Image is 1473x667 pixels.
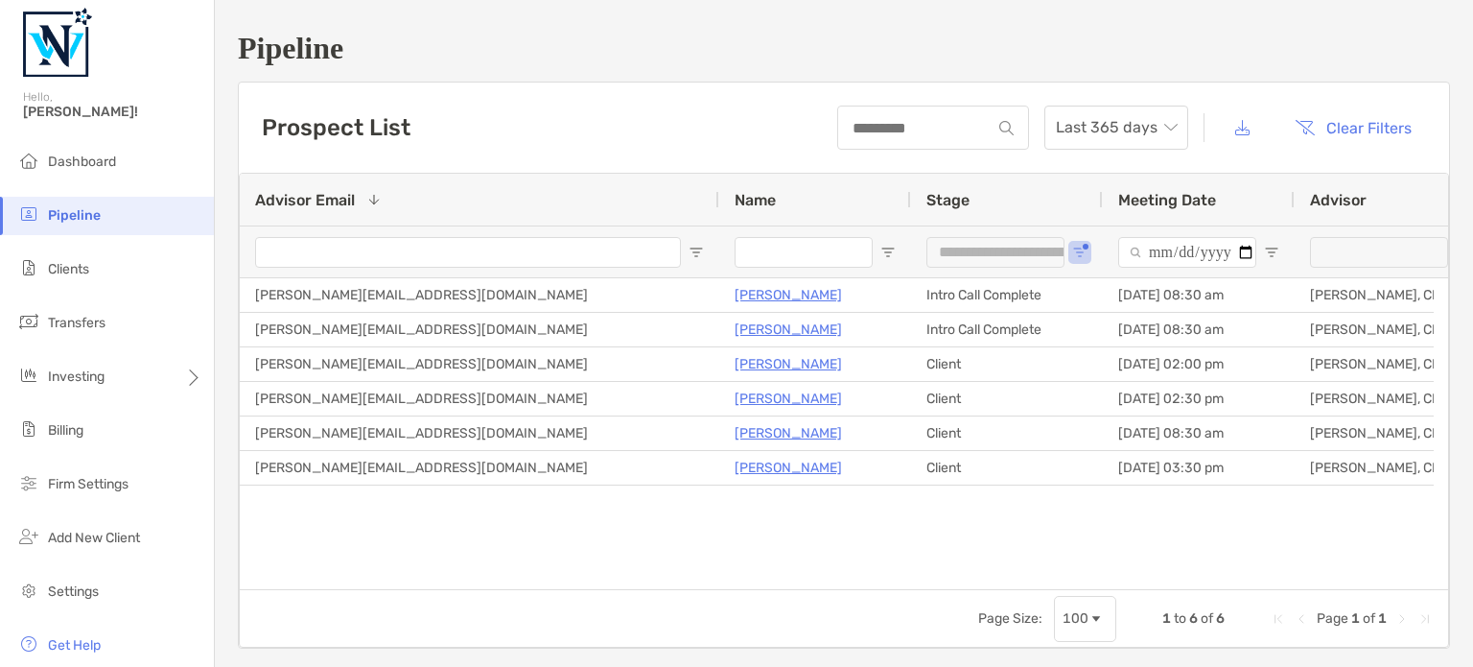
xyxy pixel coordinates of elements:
div: Client [911,347,1103,381]
span: [PERSON_NAME]! [23,104,202,120]
span: Advisor [1310,191,1367,209]
div: [PERSON_NAME][EMAIL_ADDRESS][DOMAIN_NAME] [240,417,719,450]
button: Open Filter Menu [1072,245,1087,260]
div: [DATE] 03:30 pm [1103,451,1295,485]
span: Clients [48,261,89,277]
img: clients icon [17,256,40,279]
a: [PERSON_NAME] [735,387,842,411]
div: Client [911,417,1103,450]
div: 100 [1063,610,1088,627]
span: Page [1317,610,1348,627]
span: Advisor Email [255,191,355,209]
span: Stage [926,191,970,209]
div: Last Page [1417,611,1433,627]
div: [PERSON_NAME][EMAIL_ADDRESS][DOMAIN_NAME] [240,451,719,485]
span: to [1174,610,1186,627]
div: First Page [1271,611,1286,627]
input: Name Filter Input [735,237,873,268]
span: Get Help [48,637,101,654]
button: Open Filter Menu [689,245,704,260]
div: [PERSON_NAME][EMAIL_ADDRESS][DOMAIN_NAME] [240,347,719,381]
img: investing icon [17,364,40,387]
span: 1 [1351,610,1360,627]
h3: Prospect List [262,114,410,141]
button: Open Filter Menu [1264,245,1279,260]
span: of [1363,610,1375,627]
span: Firm Settings [48,476,129,492]
span: Transfers [48,315,105,331]
img: dashboard icon [17,149,40,172]
div: Client [911,451,1103,485]
img: settings icon [17,579,40,602]
img: billing icon [17,417,40,441]
img: get-help icon [17,632,40,655]
div: Client [911,382,1103,416]
span: 1 [1378,610,1387,627]
div: Next Page [1394,611,1410,627]
span: Last 365 days [1056,107,1177,149]
div: Previous Page [1294,611,1309,627]
img: transfers icon [17,310,40,333]
img: add_new_client icon [17,525,40,548]
span: 1 [1162,610,1171,627]
a: [PERSON_NAME] [735,352,842,376]
a: [PERSON_NAME] [735,421,842,445]
div: Page Size: [978,610,1042,627]
input: Meeting Date Filter Input [1118,237,1256,268]
h1: Pipeline [238,31,1450,66]
span: Dashboard [48,154,116,170]
span: Investing [48,369,105,385]
div: [DATE] 08:30 am [1103,278,1295,312]
img: firm-settings icon [17,471,40,494]
div: [DATE] 02:30 pm [1103,382,1295,416]
div: [DATE] 08:30 am [1103,417,1295,450]
span: of [1201,610,1213,627]
img: pipeline icon [17,202,40,226]
span: 6 [1216,610,1225,627]
a: [PERSON_NAME] [735,318,842,342]
img: input icon [999,121,1014,135]
input: Advisor Email Filter Input [255,237,681,268]
span: Pipeline [48,207,101,224]
button: Open Filter Menu [880,245,896,260]
div: Intro Call Complete [911,278,1103,312]
div: [PERSON_NAME][EMAIL_ADDRESS][DOMAIN_NAME] [240,278,719,312]
span: Meeting Date [1118,191,1216,209]
button: Clear Filters [1280,107,1426,149]
a: [PERSON_NAME] [735,456,842,480]
div: [PERSON_NAME][EMAIL_ADDRESS][DOMAIN_NAME] [240,382,719,416]
span: Add New Client [48,530,140,546]
div: [DATE] 08:30 am [1103,313,1295,346]
img: Zoe Logo [23,8,92,77]
a: [PERSON_NAME] [735,283,842,307]
div: Page Size [1054,596,1116,642]
span: Name [735,191,776,209]
div: Intro Call Complete [911,313,1103,346]
div: [DATE] 02:00 pm [1103,347,1295,381]
div: [PERSON_NAME][EMAIL_ADDRESS][DOMAIN_NAME] [240,313,719,346]
span: 6 [1189,610,1198,627]
span: Settings [48,584,99,600]
span: Billing [48,422,83,439]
